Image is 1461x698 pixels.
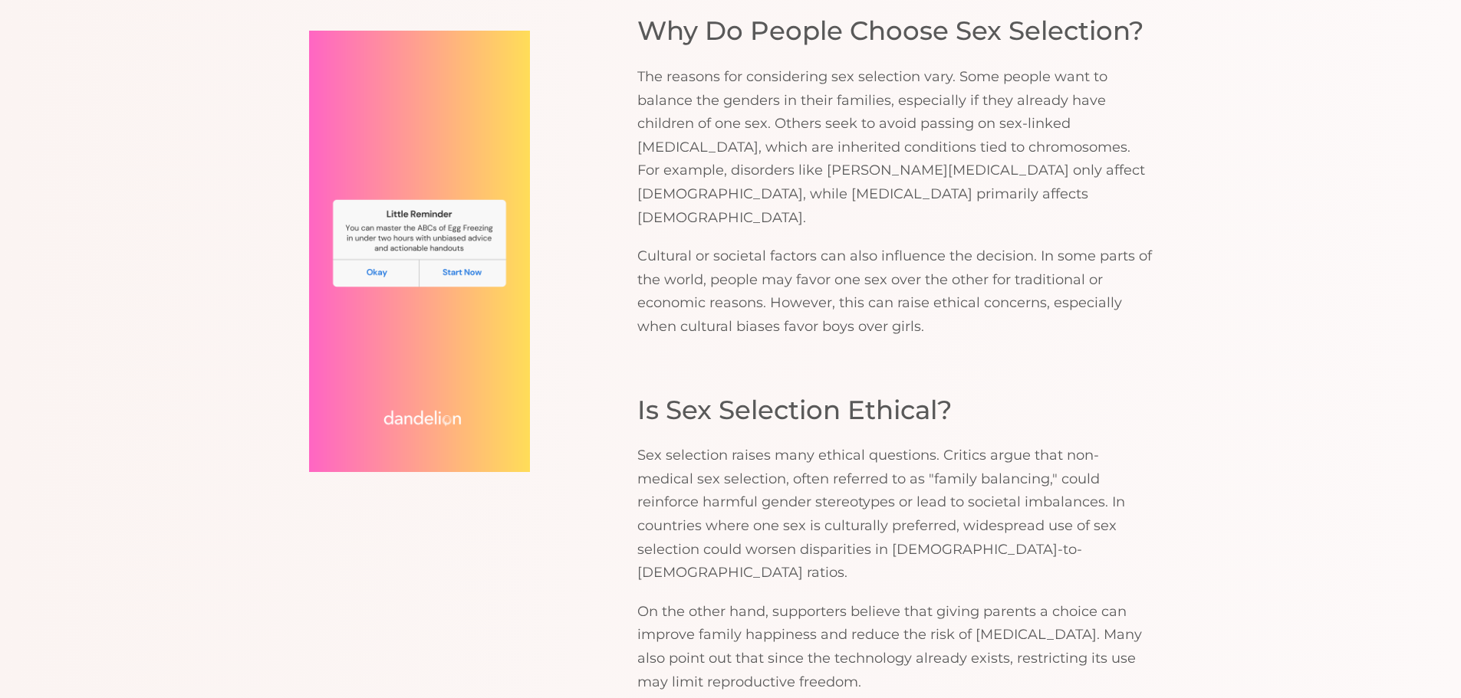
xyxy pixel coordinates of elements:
[637,444,1153,585] p: Sex selection raises many ethical questions. Critics argue that non-medical sex selection, often ...
[637,392,1153,429] h2: Is Sex Selection Ethical?
[637,600,1153,693] p: On the other hand, supporters believe that giving parents a choice can improve family happiness a...
[637,13,1153,50] h2: Why Do People Choose Sex Selection?
[637,65,1153,229] p: The reasons for considering sex selection vary. Some people want to balance the genders in their ...
[309,31,530,472] img: dandelion-egg-freezing-reminder
[637,244,1153,338] p: Cultural or societal factors can also influence the decision. In some parts of the world, people ...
